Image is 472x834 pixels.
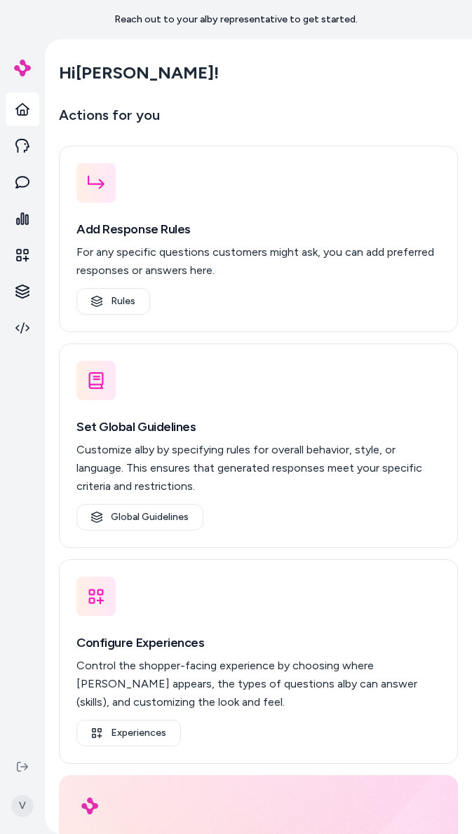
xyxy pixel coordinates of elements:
img: alby Logo [14,60,31,76]
h3: Add Response Rules [76,219,440,239]
p: Control the shopper-facing experience by choosing where [PERSON_NAME] appears, the types of quest... [76,657,440,711]
p: For any specific questions customers might ask, you can add preferred responses or answers here. [76,243,440,280]
span: V [11,795,34,817]
h3: Configure Experiences [76,633,440,652]
img: alby Logo [81,798,98,814]
a: Global Guidelines [76,504,203,531]
p: Customize alby by specifying rules for overall behavior, style, or language. This ensures that ge... [76,441,440,495]
button: V [8,784,36,828]
p: Reach out to your alby representative to get started. [114,13,358,27]
p: Actions for you [59,104,458,137]
h3: Set Global Guidelines [76,417,440,437]
a: Experiences [76,720,181,746]
h2: Hi [PERSON_NAME] ! [59,62,219,83]
a: Rules [76,288,150,315]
